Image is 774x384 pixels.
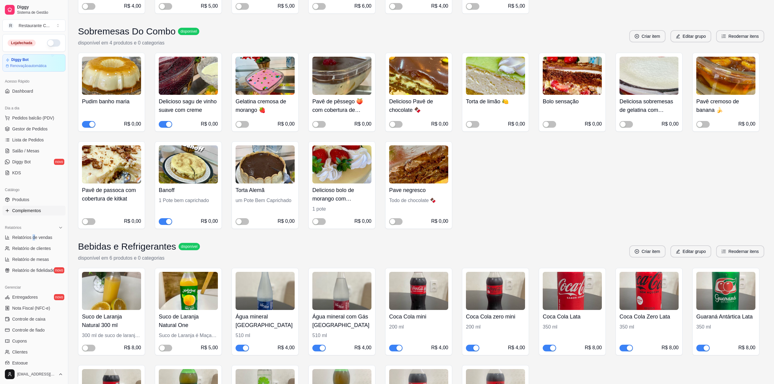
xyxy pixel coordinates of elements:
h4: Delicioso sagu de vinho suave com creme [159,97,218,114]
a: Lista de Pedidos [2,135,66,145]
div: R$ 0,00 [201,218,218,225]
div: R$ 4,00 [354,344,371,351]
img: product-image [236,145,295,183]
img: product-image [82,57,141,95]
a: Dashboard [2,86,66,96]
a: Diggy BotRenovaçãoautomática [2,54,66,72]
a: Complementos [2,206,66,215]
h4: Pave negresco [389,186,448,194]
span: Dashboard [12,88,33,94]
button: editEditar grupo [670,30,711,42]
h4: Guaraná Antártica Lata [696,312,755,321]
div: R$ 4,00 [124,2,141,10]
div: Dia a dia [2,103,66,113]
h4: Suco de Laranja Natural One [159,312,218,329]
a: Controle de caixa [2,314,66,324]
img: product-image [389,57,448,95]
span: plus-circle [635,249,639,254]
div: R$ 0,00 [124,218,141,225]
article: Diggy Bot [11,58,29,62]
span: Relatórios de vendas [12,234,52,240]
span: ordered-list [722,34,726,38]
span: Controle de caixa [12,316,45,322]
span: Relatórios [5,225,21,230]
span: Diggy [17,5,63,10]
img: product-image [466,57,525,95]
a: Gestor de Pedidos [2,124,66,134]
div: 350 ml [696,323,755,331]
span: Clientes [12,349,28,355]
span: Estoque [12,360,28,366]
span: edit [676,34,680,38]
a: Relatórios de vendas [2,233,66,242]
span: ordered-list [722,249,726,254]
a: Controle de fiado [2,325,66,335]
span: R [8,23,14,29]
span: Controle de fiado [12,327,45,333]
div: 200 ml [466,323,525,331]
a: DiggySistema de Gestão [2,2,66,17]
button: [EMAIL_ADDRESS][DOMAIN_NAME] [2,367,66,382]
div: R$ 0,00 [201,120,218,128]
img: product-image [466,272,525,310]
div: 300 ml de suco de laranja natural [82,332,141,339]
article: Renovação automática [10,63,46,68]
span: KDS [12,170,21,176]
img: product-image [236,272,295,310]
div: R$ 5,00 [508,2,525,10]
p: disponível em 4 produtos e 0 categorias [78,39,199,47]
div: 1 Pote bem caprichado [159,197,218,204]
a: Diggy Botnovo [2,157,66,167]
button: editEditar grupo [670,245,711,258]
a: Relatório de clientes [2,244,66,253]
img: product-image [389,272,448,310]
div: R$ 8,00 [585,344,602,351]
a: Nota Fiscal (NFC-e) [2,303,66,313]
img: product-image [312,272,371,310]
a: Clientes [2,347,66,357]
h4: Torta de limão 🍋 [466,97,525,106]
div: R$ 8,00 [662,344,679,351]
h4: Pavê de passoca com cobertura de kitkat [82,186,141,203]
img: product-image [620,57,679,95]
img: product-image [543,272,602,310]
h4: Coca Cola Zero Lata [620,312,679,321]
h4: Pudim banho maria [82,97,141,106]
h4: Delicioso bolo de morango com Chocolate Branco [312,186,371,203]
div: 200 ml [389,323,448,331]
div: um Pote Bem Caprichado [236,197,295,204]
div: 350 ml [543,323,602,331]
div: 510 ml [312,332,371,339]
a: Relatório de fidelidadenovo [2,265,66,275]
button: Pedidos balcão (PDV) [2,113,66,123]
div: R$ 0,00 [354,120,371,128]
h4: Banoff [159,186,218,194]
img: product-image [389,145,448,183]
img: product-image [159,145,218,183]
span: Nota Fiscal (NFC-e) [12,305,50,311]
img: product-image [159,272,218,310]
div: 510 ml [236,332,295,339]
div: R$ 4,00 [431,2,448,10]
span: disponível [179,29,198,34]
div: Gerenciar [2,283,66,292]
img: product-image [159,57,218,95]
div: R$ 5,00 [278,2,295,10]
div: R$ 4,00 [278,344,295,351]
span: edit [676,249,680,254]
div: R$ 0,00 [662,120,679,128]
h4: Pavê de pêssego 🍑 com cobertura de chocolate 🍫 [312,97,371,114]
span: Relatório de fidelidade [12,267,55,273]
div: R$ 4,00 [431,344,448,351]
a: Cupons [2,336,66,346]
button: Select a team [2,20,66,32]
h4: Coca Cola zero mini [466,312,525,321]
div: Suco de Laranja é Maça 100% Suco 180 ml [159,332,218,339]
span: Gestor de Pedidos [12,126,48,132]
div: R$ 0,00 [354,218,371,225]
div: R$ 0,00 [431,218,448,225]
div: R$ 8,00 [124,344,141,351]
div: Acesso Rápido [2,76,66,86]
span: Entregadores [12,294,38,300]
img: product-image [696,57,755,95]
